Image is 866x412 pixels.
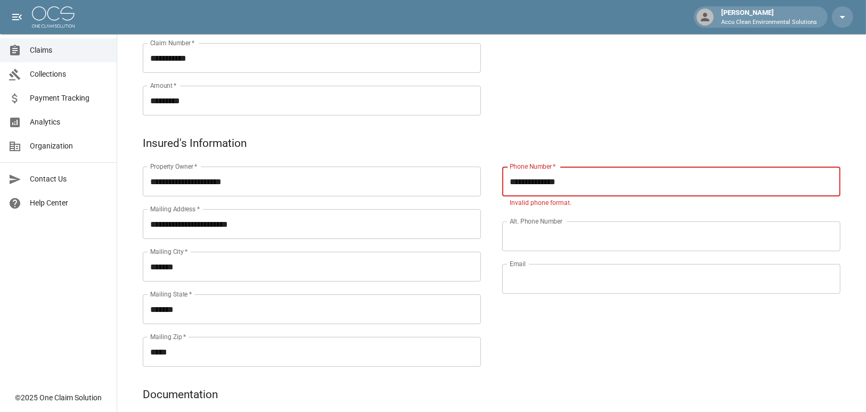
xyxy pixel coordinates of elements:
[510,259,526,268] label: Email
[150,162,198,171] label: Property Owner
[510,162,555,171] label: Phone Number
[32,6,75,28] img: ocs-logo-white-transparent.png
[721,18,817,27] p: Accu Clean Environmental Solutions
[15,392,102,403] div: © 2025 One Claim Solution
[150,247,188,256] label: Mailing City
[150,332,186,341] label: Mailing Zip
[30,197,108,209] span: Help Center
[150,204,200,213] label: Mailing Address
[30,69,108,80] span: Collections
[510,198,833,209] p: Invalid phone format.
[30,93,108,104] span: Payment Tracking
[150,81,177,90] label: Amount
[30,45,108,56] span: Claims
[510,217,562,226] label: Alt. Phone Number
[30,117,108,128] span: Analytics
[30,141,108,152] span: Organization
[150,38,194,47] label: Claim Number
[717,7,821,27] div: [PERSON_NAME]
[150,290,192,299] label: Mailing State
[30,174,108,185] span: Contact Us
[6,6,28,28] button: open drawer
